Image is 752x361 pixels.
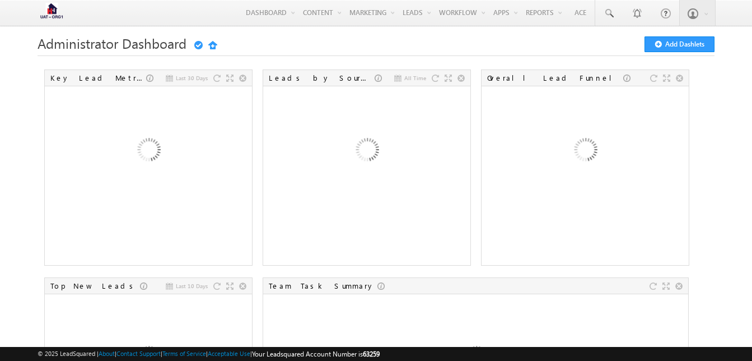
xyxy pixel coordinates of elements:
[644,36,714,52] button: Add Dashlets
[487,73,623,83] div: Overall Lead Funnel
[50,73,146,83] div: Key Lead Metrics
[38,349,380,359] span: © 2025 LeadSquared | | | | |
[176,73,208,83] span: Last 30 Days
[50,281,140,291] div: Top New Leads
[306,91,427,212] img: Loading...
[208,350,250,357] a: Acceptable Use
[252,350,380,358] span: Your Leadsquared Account Number is
[38,3,66,22] img: Custom Logo
[38,34,186,52] span: Administrator Dashboard
[99,350,115,357] a: About
[363,350,380,358] span: 63259
[162,350,206,357] a: Terms of Service
[176,281,208,291] span: Last 10 Days
[269,281,377,291] div: Team Task Summary
[404,73,426,83] span: All Time
[525,91,645,212] img: Loading...
[116,350,161,357] a: Contact Support
[269,73,375,83] div: Leads by Sources
[88,91,208,212] img: Loading...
